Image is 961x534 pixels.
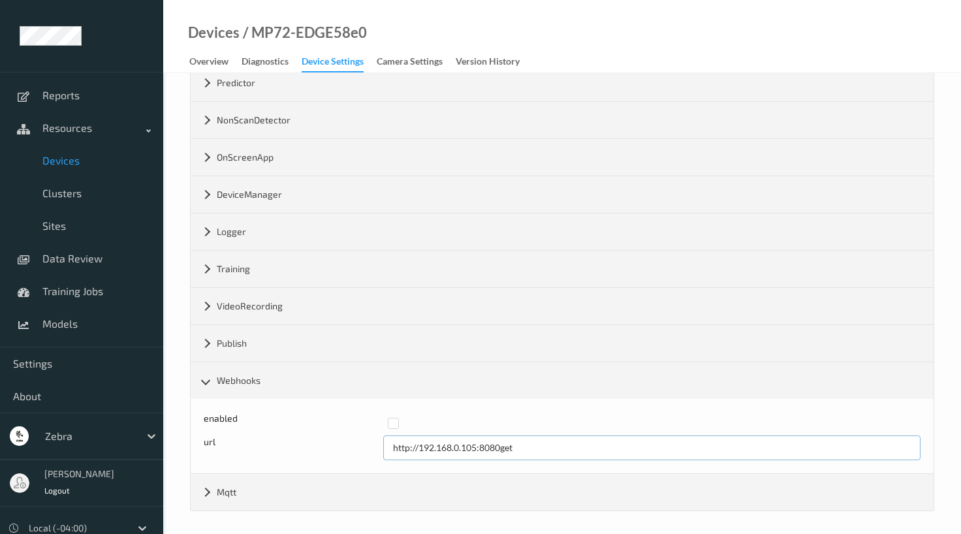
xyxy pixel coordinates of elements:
[189,55,228,71] div: Overview
[204,412,379,435] div: enabled
[189,53,242,71] a: Overview
[188,26,240,39] a: Devices
[302,55,364,72] div: Device Settings
[456,53,533,71] a: Version History
[377,53,456,71] a: Camera Settings
[456,55,520,71] div: Version History
[191,288,934,324] div: VideoRecording
[302,53,377,72] a: Device Settings
[191,362,934,399] div: Webhooks
[191,102,934,138] div: NonScanDetector
[191,474,934,510] div: Mqtt
[242,55,289,71] div: Diagnostics
[240,26,367,39] div: / MP72-EDGE58e0
[191,176,934,213] div: DeviceManager
[204,435,383,460] div: url
[191,65,934,101] div: Predictor
[191,251,934,287] div: Training
[191,325,934,362] div: Publish
[242,53,302,71] a: Diagnostics
[191,139,934,176] div: OnScreenApp
[377,55,443,71] div: Camera Settings
[191,213,934,250] div: Logger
